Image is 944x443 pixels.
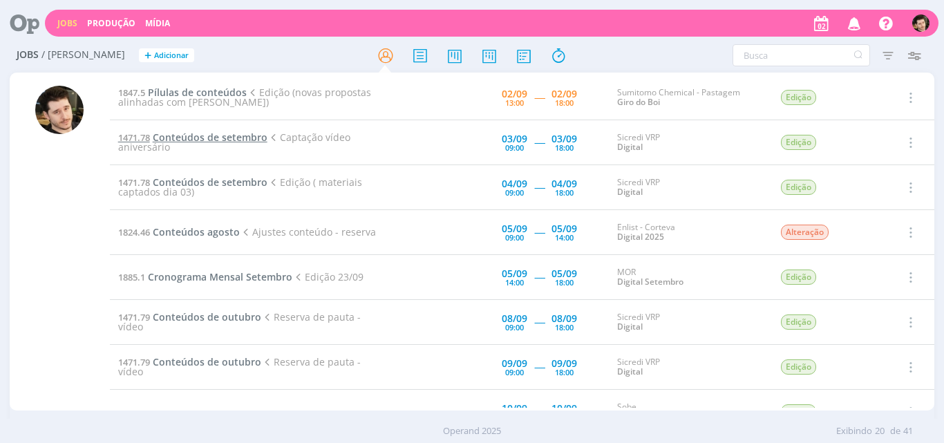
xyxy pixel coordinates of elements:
[148,270,292,283] span: Cronograma Mensal Setembro
[118,310,261,323] a: 1471.79Conteúdos de outubro
[153,176,267,189] span: Conteúdos de setembro
[912,15,929,32] img: V
[57,17,77,29] a: Jobs
[35,86,84,134] img: V
[617,357,759,377] div: Sicredi VRP
[118,131,267,144] a: 1471.78Conteúdos de setembro
[505,99,524,106] div: 13:00
[534,315,545,328] span: -----
[555,323,574,331] div: 18:00
[153,310,261,323] span: Conteúdos de outubro
[617,321,643,332] a: Digital
[555,234,574,241] div: 14:00
[781,225,829,240] span: Alteração
[141,18,174,29] button: Mídia
[534,270,545,283] span: -----
[118,86,247,99] a: 1847.5Pílulas de conteúdos
[505,234,524,241] div: 09:00
[83,18,140,29] button: Produção
[118,176,150,189] span: 1471.78
[555,144,574,151] div: 18:00
[617,141,643,153] a: Digital
[781,404,816,420] span: Edição
[118,406,150,418] span: 1626.21
[502,224,527,234] div: 05/09
[781,180,816,195] span: Edição
[502,179,527,189] div: 04/09
[505,279,524,286] div: 14:00
[505,144,524,151] div: 09:00
[240,225,376,238] span: Ajustes conteúdo - reserva
[617,402,759,422] div: Sobe
[118,226,150,238] span: 1824.46
[617,178,759,198] div: Sicredi VRP
[551,314,577,323] div: 08/09
[551,89,577,99] div: 02/09
[118,86,145,99] span: 1847.5
[118,355,361,378] span: Reserva de pauta - vídeo
[617,276,683,288] a: Digital Setembro
[118,311,150,323] span: 1471.79
[555,368,574,376] div: 18:00
[617,186,643,198] a: Digital
[836,424,872,438] span: Exibindo
[505,368,524,376] div: 09:00
[118,356,150,368] span: 1471.79
[890,424,900,438] span: de
[617,133,759,153] div: Sicredi VRP
[118,131,150,144] span: 1471.78
[551,269,577,279] div: 05/09
[144,48,151,63] span: +
[502,269,527,279] div: 05/09
[781,135,816,150] span: Edição
[118,271,145,283] span: 1885.1
[534,91,545,104] span: -----
[502,89,527,99] div: 02/09
[53,18,82,29] button: Jobs
[118,86,371,109] span: Edição (novas propostas alinhadas com [PERSON_NAME])
[617,312,759,332] div: Sicredi VRP
[154,51,189,60] span: Adicionar
[118,405,171,418] a: 1626.21Gifs
[534,135,545,149] span: -----
[153,355,261,368] span: Conteúdos de outubro
[118,176,267,189] a: 1471.78Conteúdos de setembro
[555,279,574,286] div: 18:00
[617,88,759,108] div: Sumitomo Chemical - Pastagem
[551,404,577,413] div: 10/09
[617,223,759,243] div: Enlist - Corteva
[505,189,524,196] div: 09:00
[502,314,527,323] div: 08/09
[555,99,574,106] div: 18:00
[502,359,527,368] div: 09/09
[87,17,135,29] a: Produção
[534,405,545,418] span: -----
[617,96,660,108] a: Giro do Boi
[153,225,240,238] span: Conteúdos agosto
[171,405,238,418] span: Edição (gifs)
[118,310,361,333] span: Reserva de pauta - vídeo
[502,134,527,144] div: 03/09
[551,134,577,144] div: 03/09
[534,225,545,238] span: -----
[781,270,816,285] span: Edição
[118,225,240,238] a: 1824.46Conteúdos agosto
[781,314,816,330] span: Edição
[292,270,364,283] span: Edição 23/09
[534,180,545,194] span: -----
[551,179,577,189] div: 04/09
[148,86,247,99] span: Pílulas de conteúdos
[617,366,643,377] a: Digital
[903,424,913,438] span: 41
[551,359,577,368] div: 09/09
[502,404,527,413] div: 10/09
[41,49,125,61] span: / [PERSON_NAME]
[617,267,759,288] div: MOR
[534,360,545,373] span: -----
[617,231,664,243] a: Digital 2025
[875,424,885,438] span: 20
[555,189,574,196] div: 18:00
[139,48,194,63] button: +Adicionar
[781,359,816,375] span: Edição
[781,90,816,105] span: Edição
